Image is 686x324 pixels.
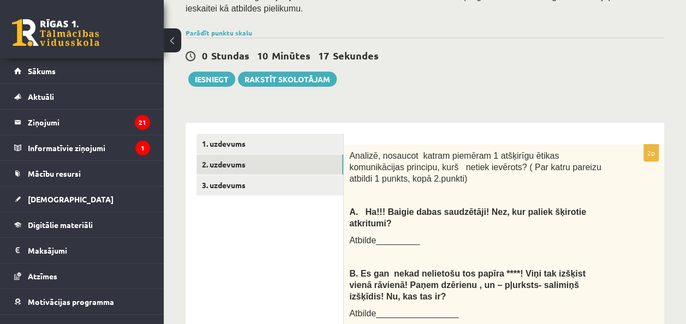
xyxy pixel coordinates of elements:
[14,289,150,314] a: Motivācijas programma
[28,297,114,307] span: Motivācijas programma
[28,220,93,230] span: Digitālie materiāli
[14,263,150,289] a: Atzīmes
[238,71,337,87] a: Rakstīt skolotājam
[211,49,249,62] span: Stundas
[28,110,150,135] legend: Ziņojumi
[11,11,297,86] body: Editor, wiswyg-editor-user-answer-47433884663340
[188,71,235,87] button: Iesniegt
[196,175,343,195] a: 3. uzdevums
[272,49,311,62] span: Minūtes
[186,28,252,37] a: Parādīt punktu skalu
[28,135,150,160] legend: Informatīvie ziņojumi
[12,19,99,46] a: Rīgas 1. Tālmācības vidusskola
[202,49,207,62] span: 0
[349,269,586,301] b: Es gan nekad nelietošu tos papīra ****! Viņi tak izšķist vienā rāvienā! Paņem dzērienu , un – pļu...
[14,135,150,160] a: Informatīvie ziņojumi1
[28,92,54,101] span: Aktuāli
[135,141,150,155] i: 1
[318,49,329,62] span: 17
[257,49,268,62] span: 10
[196,154,343,175] a: 2. uzdevums
[349,309,458,318] span: Atbilde_________________
[14,187,150,212] a: [DEMOGRAPHIC_DATA]
[349,236,420,245] span: Atbilde_________
[349,207,586,228] span: A. Ha!!! Baigie dabas saudzētāji! Nez, kur paliek šķirotie atkritumi?
[349,269,358,278] strong: B.
[28,169,81,178] span: Mācību resursi
[14,161,150,186] a: Mācību resursi
[28,271,57,281] span: Atzīmes
[333,49,379,62] span: Sekundes
[135,115,150,130] i: 21
[14,58,150,83] a: Sākums
[14,110,150,135] a: Ziņojumi21
[14,84,150,109] a: Aktuāli
[28,66,56,76] span: Sākums
[643,144,659,161] p: 2p
[28,238,150,263] legend: Maksājumi
[28,194,114,204] span: [DEMOGRAPHIC_DATA]
[14,238,150,263] a: Maksājumi
[14,212,150,237] a: Digitālie materiāli
[349,151,601,183] span: Analizē, nosaucot katram piemēram 1 atšķirīgu ētikas komunikācijas principu, kurš netiek ievērots...
[196,134,343,154] a: 1. uzdevums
